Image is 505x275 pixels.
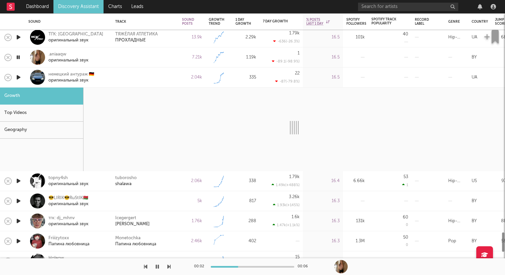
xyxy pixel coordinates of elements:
[48,57,89,63] div: оригинальный звук
[48,195,89,207] a: 😎LIRIK😎RuStIK🇧🇾оригинальный звук
[306,177,340,185] div: 16.4
[273,203,300,207] div: 1.93k ( +145 % )
[306,53,340,61] div: 16.5
[306,33,340,41] div: 16.5
[306,217,340,225] div: 16.3
[275,79,300,84] div: -87 ( -79.8 % )
[48,221,89,227] div: оригинальный звук
[306,257,340,265] div: 16.1
[472,177,477,185] div: US
[182,237,202,245] div: 2.46k
[403,215,408,220] div: 60
[235,74,256,82] div: 335
[448,33,465,41] div: Hip-Hop/Rap
[406,243,408,247] div: 0
[115,221,150,227] a: [PERSON_NAME]
[115,175,137,181] a: tuborosho
[272,59,300,63] div: -89.1 ( -98.9 % )
[182,74,202,82] div: 2.04k
[298,263,311,271] div: 00:06
[306,197,340,205] div: 16.3
[115,215,136,221] a: Icegergert
[289,31,300,35] div: 1.79k
[235,217,256,225] div: 288
[48,255,77,267] a: Holeoworiginal sound
[48,31,103,37] div: ТГК: [GEOGRAPHIC_DATA]
[448,20,460,24] div: Genre
[235,18,251,26] div: 1 Day Growth
[48,215,89,221] div: тгк: dj_mhnv
[346,18,366,26] div: Spotify Followers
[48,37,103,43] div: оригинальный звук
[115,20,172,24] div: Track
[272,183,300,187] div: 1.49k ( +488 % )
[346,33,365,41] div: 101k
[48,235,90,241] div: Friiizytoxx
[28,20,105,24] div: Sound
[48,72,94,78] div: немецкий антураж 🇩🇪
[472,20,488,24] div: Country
[48,51,89,57] div: .aniaaqw
[48,181,89,187] div: оригинальный звук
[415,18,432,26] div: Record Label
[298,51,300,55] div: 1
[472,217,477,225] div: BY
[273,223,300,227] div: 1.47k ( +1.1k % )
[448,217,465,225] div: Hip-Hop/Rap
[403,175,408,179] div: 53
[48,235,90,247] a: FriiizytoxxПапина любовница
[289,175,300,179] div: 1.79k
[235,197,256,205] div: 817
[306,18,324,26] span: % Posts Last 1 Day
[182,217,202,225] div: 1.76k
[48,195,89,201] div: 😎LIRIK😎RuStIK🇧🇾
[115,37,146,43] a: ПРОХЛАДНЫЕ
[48,78,94,84] div: оригинальный звук
[472,53,477,61] div: BY
[48,255,77,261] div: Holeow
[182,33,202,41] div: 13.9k
[371,17,398,25] div: Spotify Track Popularity
[403,235,408,240] div: 50
[295,71,300,76] div: 22
[472,257,477,265] div: KZ
[115,31,158,37] a: ТЯЖЁЛАЯ АТЛЕТИКА
[235,177,256,185] div: 338
[48,241,90,247] div: Папина любовница
[182,18,194,26] div: Sound Posts
[289,195,300,199] div: 3.26k
[358,3,458,11] input: Search for artists
[235,257,256,265] div: 193
[403,32,408,36] div: 40
[346,217,365,225] div: 131k
[472,74,477,82] div: UA
[295,255,300,259] div: 15
[115,181,132,187] a: shalawa
[406,223,408,227] div: 0
[48,175,89,181] div: topny4sh
[448,177,465,185] div: Hip-Hop/Rap
[182,197,202,205] div: 5k
[48,72,94,84] a: немецкий антураж 🇩🇪оригинальный звук
[115,235,141,241] a: Monetochka
[472,197,477,205] div: BY
[48,31,103,43] a: ТГК: [GEOGRAPHIC_DATA]оригинальный звук
[194,263,207,271] div: 00:02
[346,177,365,185] div: 6.66k
[48,201,89,207] div: оригинальный звук
[472,33,477,41] div: UA
[48,51,89,63] a: .aniaaqwоригинальный звук
[115,241,156,247] div: Папина любовница
[346,237,365,245] div: 1.3M
[48,175,89,187] a: topny4shоригинальный звук
[306,237,340,245] div: 16.3
[48,215,89,227] a: тгк: dj_mhnvоригинальный звук
[182,177,202,185] div: 2.06k
[235,53,256,61] div: 1.19k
